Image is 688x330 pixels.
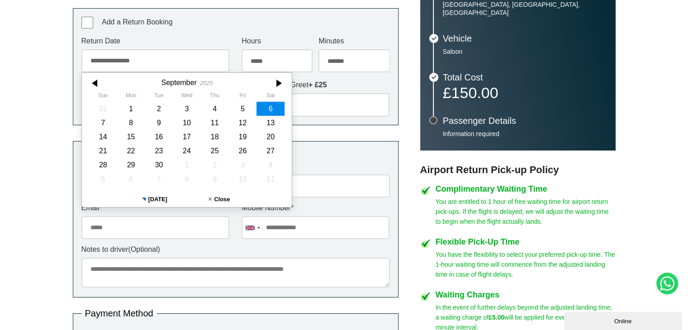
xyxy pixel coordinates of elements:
label: Email [81,204,229,212]
strong: £5.00 [489,314,504,321]
h3: Passenger Details [443,116,607,125]
h4: Waiting Charges [436,291,616,299]
p: You are entitled to 1 hour of free waiting time for airport return pick-ups. If the flight is del... [436,197,616,226]
p: £ [443,86,607,99]
iframe: chat widget [564,310,683,330]
span: 150.00 [451,84,498,101]
h3: Total Cost [443,73,607,82]
strong: + £25 [308,81,327,89]
input: Add a Return Booking [81,17,93,28]
label: Notes to driver [81,246,390,253]
h4: Flexible Pick-Up Time [436,238,616,246]
p: You have the flexibility to select your preferred pick-up time. The 1-hour waiting time will comm... [436,250,616,279]
h3: Vehicle [443,34,607,43]
h4: Complimentary Waiting Time [436,185,616,193]
span: (Optional) [128,245,160,253]
label: Mobile Number [242,204,389,212]
span: Add a Return Booking [102,18,173,26]
p: Saloon [443,47,607,56]
label: Minutes [318,38,389,45]
label: Return Date [81,38,229,45]
label: Return Meet & Greet [242,81,389,89]
div: United Kingdom: +44 [242,217,263,239]
p: Information required [443,130,607,138]
legend: Payment Method [81,309,157,318]
h3: Airport Return Pick-up Policy [420,164,616,176]
label: Hours [242,38,313,45]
